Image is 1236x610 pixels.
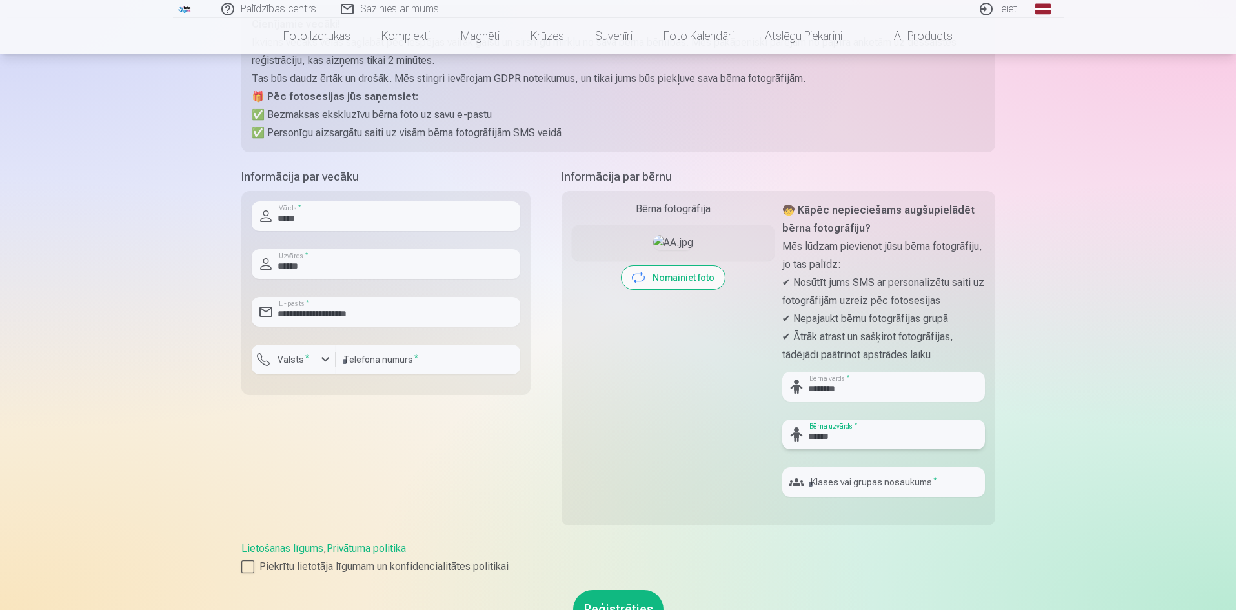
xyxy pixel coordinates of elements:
label: Valsts [272,353,314,366]
a: Komplekti [366,18,445,54]
h5: Informācija par vecāku [241,168,531,186]
p: ✔ Nosūtīt jums SMS ar personalizētu saiti uz fotogrāfijām uzreiz pēc fotosesijas [782,274,985,310]
p: Mēs lūdzam pievienot jūsu bērna fotogrāfiju, jo tas palīdz: [782,238,985,274]
a: Atslēgu piekariņi [749,18,858,54]
p: Tas būs daudz ērtāk un drošāk. Mēs stingri ievērojam GDPR noteikumus, un tikai jums būs piekļuve ... [252,70,985,88]
img: /fa1 [178,5,192,13]
img: AA.jpg [653,235,693,250]
p: ✔ Nepajaukt bērnu fotogrāfijas grupā [782,310,985,328]
a: Privātuma politika [327,542,406,554]
button: Valsts* [252,345,336,374]
p: ✔ Ātrāk atrast un sašķirot fotogrāfijas, tādējādi paātrinot apstrādes laiku [782,328,985,364]
a: Foto izdrukas [268,18,366,54]
div: Bērna fotogrāfija [572,201,775,217]
label: Piekrītu lietotāja līgumam un konfidencialitātes politikai [241,559,995,574]
strong: 🎁 Pēc fotosesijas jūs saņemsiet: [252,90,418,103]
h5: Informācija par bērnu [562,168,995,186]
a: Suvenīri [580,18,648,54]
p: ✅ Bezmaksas ekskluzīvu bērna foto uz savu e-pastu [252,106,985,124]
strong: 🧒 Kāpēc nepieciešams augšupielādēt bērna fotogrāfiju? [782,204,975,234]
a: Krūzes [515,18,580,54]
a: Lietošanas līgums [241,542,323,554]
a: Foto kalendāri [648,18,749,54]
button: Nomainiet foto [622,266,725,289]
a: All products [858,18,968,54]
p: ✅ Personīgu aizsargātu saiti uz visām bērna fotogrāfijām SMS veidā [252,124,985,142]
div: , [241,541,995,574]
a: Magnēti [445,18,515,54]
